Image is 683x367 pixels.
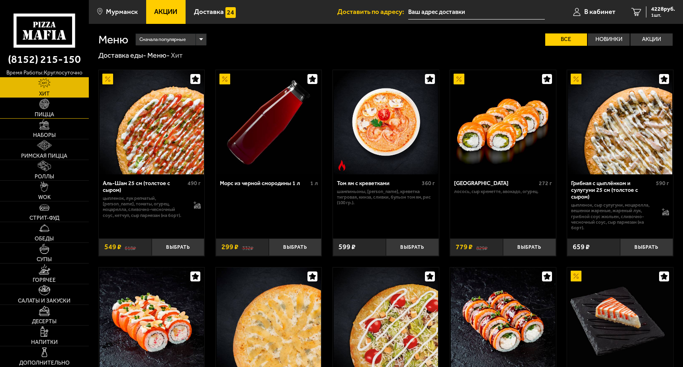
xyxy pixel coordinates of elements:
[220,180,308,187] div: Морс из черной смородины 1 л
[571,271,581,281] img: Акционный
[408,5,545,20] input: Ваш адрес доставки
[571,202,655,230] p: цыпленок, сыр сулугуни, моцарелла, вешенки жареные, жареный лук, грибной соус Жюльен, сливочно-че...
[339,244,356,251] span: 599 ₽
[171,51,183,60] div: Хит
[651,6,675,12] span: 4228 руб.
[630,33,672,45] label: Акции
[333,70,438,174] a: Острое блюдоТом ям с креветками
[32,319,57,324] span: Десерты
[125,244,136,251] s: 618 ₽
[454,180,537,187] div: [GEOGRAPHIC_DATA]
[310,180,318,187] span: 1 л
[194,8,224,15] span: Доставка
[620,238,673,256] button: Выбрать
[103,195,186,218] p: цыпленок, лук репчатый, [PERSON_NAME], томаты, огурец, моцарелла, сливочно-чесночный соус, кетчуп...
[656,180,669,187] span: 590 г
[35,236,54,242] span: Обеды
[216,70,321,174] a: АкционныйМорс из черной смородины 1 л
[450,70,556,174] a: АкционныйФиладельфия
[147,51,170,60] a: Меню-
[100,70,204,174] img: Аль-Шам 25 см (толстое с сыром)
[242,244,253,251] s: 332 ₽
[539,180,552,187] span: 272 г
[337,8,408,15] span: Доставить по адресу:
[103,180,186,193] div: Аль-Шам 25 см (толстое с сыром)
[337,180,420,187] div: Том ям с креветками
[571,74,581,84] img: Акционный
[454,189,552,194] p: лосось, Сыр креметте, авокадо, огурец.
[334,70,438,174] img: Том ям с креветками
[451,70,555,174] img: Филадельфия
[33,133,56,138] span: Наборы
[219,74,230,84] img: Акционный
[545,33,587,45] label: Все
[38,195,51,200] span: WOK
[567,70,673,174] a: АкционныйГрибная с цыплёнком и сулугуни 25 см (толстое с сыром)
[476,244,487,251] s: 829 ₽
[98,51,146,60] a: Доставка еды-
[139,33,186,46] span: Сначала популярные
[152,238,205,256] button: Выбрать
[98,34,128,45] h1: Меню
[18,298,70,304] span: Салаты и закуски
[33,277,56,283] span: Горячее
[588,33,630,45] label: Новинки
[19,360,70,366] span: Дополнительно
[104,244,121,251] span: 549 ₽
[651,13,675,18] span: 1 шт.
[35,174,54,180] span: Роллы
[217,70,321,174] img: Морс из черной смородины 1 л
[571,180,654,200] div: Грибная с цыплёнком и сулугуни 25 см (толстое с сыром)
[503,238,556,256] button: Выбрать
[584,8,615,15] span: В кабинет
[106,8,138,15] span: Мурманск
[456,244,473,251] span: 779 ₽
[225,7,236,18] img: 15daf4d41897b9f0e9f617042186c801.svg
[221,244,239,251] span: 299 ₽
[422,180,435,187] span: 360 г
[102,74,113,84] img: Акционный
[39,91,50,97] span: Хит
[29,215,59,221] span: Стрит-фуд
[21,153,67,159] span: Римская пицца
[337,160,347,171] img: Острое блюдо
[568,70,672,174] img: Грибная с цыплёнком и сулугуни 25 см (толстое с сыром)
[386,238,439,256] button: Выбрать
[37,257,52,262] span: Супы
[99,70,204,174] a: АкционныйАль-Шам 25 см (толстое с сыром)
[337,189,435,206] p: шампиньоны, [PERSON_NAME], креветка тигровая, кинза, сливки, бульон том ям, рис (100 гр.).
[35,112,54,117] span: Пицца
[573,244,590,251] span: 659 ₽
[31,340,58,345] span: Напитки
[188,180,201,187] span: 490 г
[154,8,177,15] span: Акции
[454,74,464,84] img: Акционный
[269,238,322,256] button: Выбрать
